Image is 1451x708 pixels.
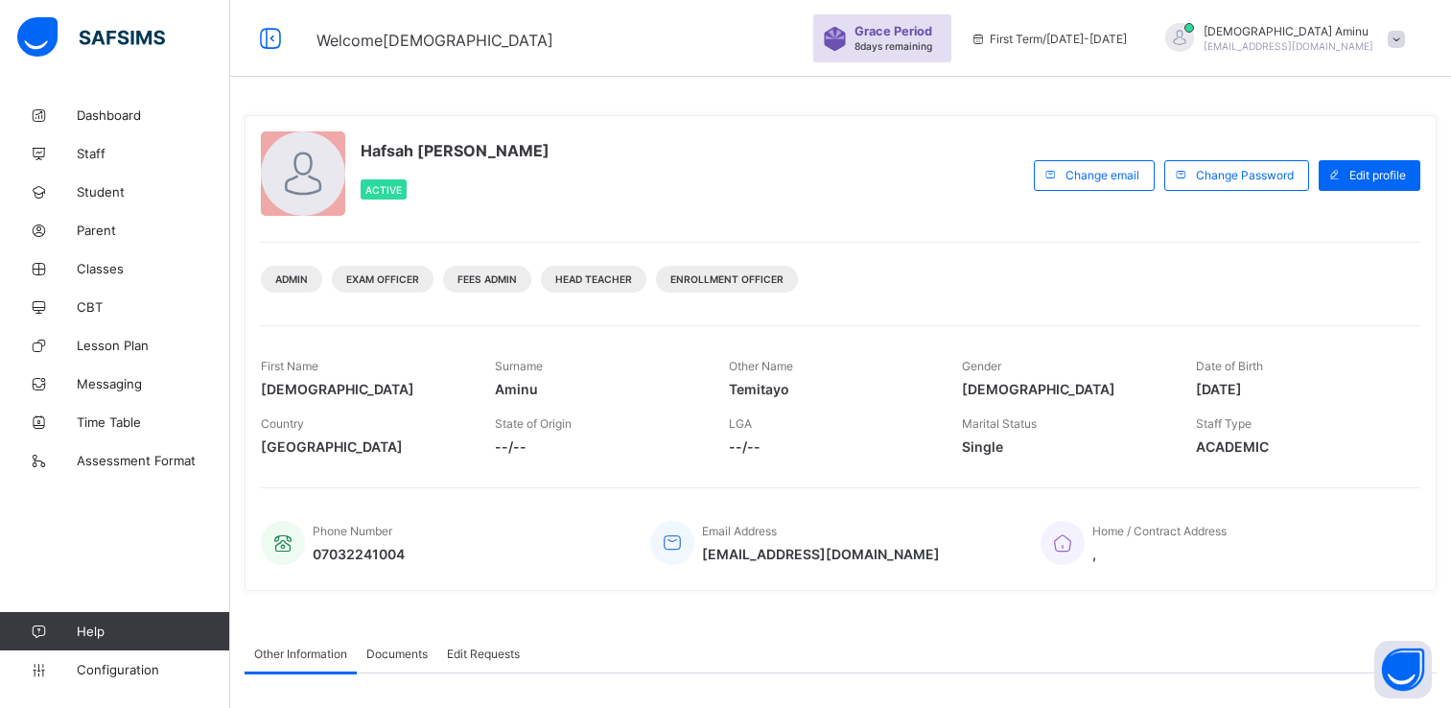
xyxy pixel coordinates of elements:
span: ACADEMIC [1196,438,1401,455]
div: HafsahAminu [1146,23,1415,55]
span: Help [77,624,229,639]
span: Head Teacher [555,273,632,285]
span: Student [77,184,230,200]
span: [DEMOGRAPHIC_DATA] [962,381,1167,397]
span: Configuration [77,662,229,677]
span: [EMAIL_ADDRESS][DOMAIN_NAME] [1204,40,1373,52]
span: Other Information [254,647,347,661]
span: [EMAIL_ADDRESS][DOMAIN_NAME] [702,546,940,562]
span: Email Address [702,524,777,538]
span: [GEOGRAPHIC_DATA] [261,438,466,455]
span: Marital Status [962,416,1037,431]
img: safsims [17,17,165,58]
span: Assessment Format [77,453,230,468]
span: Fees Admin [457,273,517,285]
span: Home / Contract Address [1092,524,1227,538]
span: Welcome [DEMOGRAPHIC_DATA] [316,31,553,50]
span: Enrollment Officer [670,273,784,285]
span: Exam Officer [346,273,419,285]
span: Lesson Plan [77,338,230,353]
span: Edit profile [1349,168,1406,182]
span: 07032241004 [313,546,405,562]
span: Admin [275,273,308,285]
span: Single [962,438,1167,455]
span: Documents [366,647,428,661]
span: session/term information [971,32,1127,46]
span: Gender [962,359,1001,373]
span: State of Origin [495,416,572,431]
span: CBT [77,299,230,315]
span: [DATE] [1196,381,1401,397]
span: Staff [77,146,230,161]
span: Time Table [77,414,230,430]
span: Other Name [729,359,793,373]
span: Country [261,416,304,431]
span: Hafsah [PERSON_NAME] [361,141,550,160]
span: Classes [77,261,230,276]
span: Active [365,184,402,196]
span: , [1092,546,1227,562]
span: [DEMOGRAPHIC_DATA] [261,381,466,397]
span: First Name [261,359,318,373]
span: Date of Birth [1196,359,1263,373]
span: --/-- [495,438,700,455]
button: Open asap [1374,641,1432,698]
span: Edit Requests [447,647,520,661]
span: 8 days remaining [854,40,932,52]
span: Change email [1065,168,1139,182]
span: Grace Period [854,24,932,38]
span: Staff Type [1196,416,1252,431]
span: Temitayo [729,381,934,397]
span: Aminu [495,381,700,397]
span: Change Password [1196,168,1294,182]
span: Surname [495,359,543,373]
span: LGA [729,416,752,431]
span: [DEMOGRAPHIC_DATA] Aminu [1204,24,1373,38]
span: Dashboard [77,107,230,123]
span: --/-- [729,438,934,455]
span: Phone Number [313,524,392,538]
span: Messaging [77,376,230,391]
span: Parent [77,223,230,238]
img: sticker-purple.71386a28dfed39d6af7621340158ba97.svg [823,27,847,51]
